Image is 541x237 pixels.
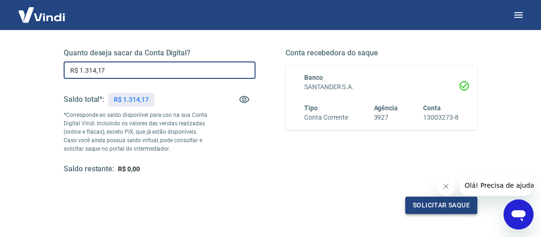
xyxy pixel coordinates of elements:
h5: Saldo restante: [64,164,114,174]
p: R$ 1.314,17 [114,95,148,105]
img: Vindi [11,0,72,29]
iframe: Button to launch messaging window [504,199,534,229]
iframe: Message from company [459,175,534,196]
h6: SANTANDER S.A. [304,82,459,92]
span: Agência [374,104,398,112]
span: Olá! Precisa de ajuda? [6,7,79,14]
span: Conta [423,104,441,112]
h5: Quanto deseja sacar da Conta Digital? [64,48,256,58]
iframe: Close message [437,177,455,196]
h5: Conta recebedora do saque [285,48,477,58]
button: Solicitar saque [405,197,477,214]
h6: 3927 [374,113,398,122]
h6: 13003273-8 [423,113,459,122]
span: Banco [304,74,323,81]
span: R$ 0,00 [118,165,140,173]
h5: Saldo total*: [64,95,104,104]
span: Tipo [304,104,318,112]
p: *Corresponde ao saldo disponível para uso na sua Conta Digital Vindi. Incluindo os valores das ve... [64,111,208,153]
h6: Conta Corrente [304,113,348,122]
